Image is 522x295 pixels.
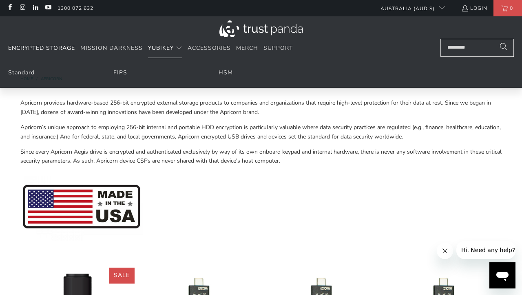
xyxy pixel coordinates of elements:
span: Since every Apricorn Aegis drive is encrypted and authenticated exclusively by way of its own onb... [20,148,502,165]
a: HSM [219,69,233,76]
a: 1300 072 632 [58,4,93,13]
span: Mission Darkness [80,44,143,52]
iframe: Button to launch messaging window [489,262,515,288]
a: Support [263,39,293,58]
span: Support [263,44,293,52]
button: Search [493,39,514,57]
a: Merch [236,39,258,58]
a: Trust Panda Australia on YouTube [44,5,51,11]
a: Login [461,4,487,13]
span: YubiKey [148,44,174,52]
a: FIPS [113,69,127,76]
a: Trust Panda Australia on Facebook [6,5,13,11]
span: Apricorn provides hardware-based 256-bit encrypted external storage products to companies and org... [20,99,491,116]
a: Accessories [188,39,231,58]
iframe: Message from company [456,241,515,259]
a: Encrypted Storage [8,39,75,58]
a: Standard [8,69,35,76]
a: Trust Panda Australia on LinkedIn [32,5,39,11]
summary: YubiKey [148,39,182,58]
a: Mission Darkness [80,39,143,58]
img: Trust Panda Australia [219,20,303,37]
iframe: Close message [437,243,453,259]
span: Apricorn’s unique approach to employing 256-bit internal and portable HDD encryption is particula... [20,123,501,140]
span: Encrypted Storage [8,44,75,52]
span: Accessories [188,44,231,52]
span: Sale [114,271,130,279]
nav: Translation missing: en.navigation.header.main_nav [8,39,293,58]
input: Search... [440,39,514,57]
a: Trust Panda Australia on Instagram [19,5,26,11]
span: Merch [236,44,258,52]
